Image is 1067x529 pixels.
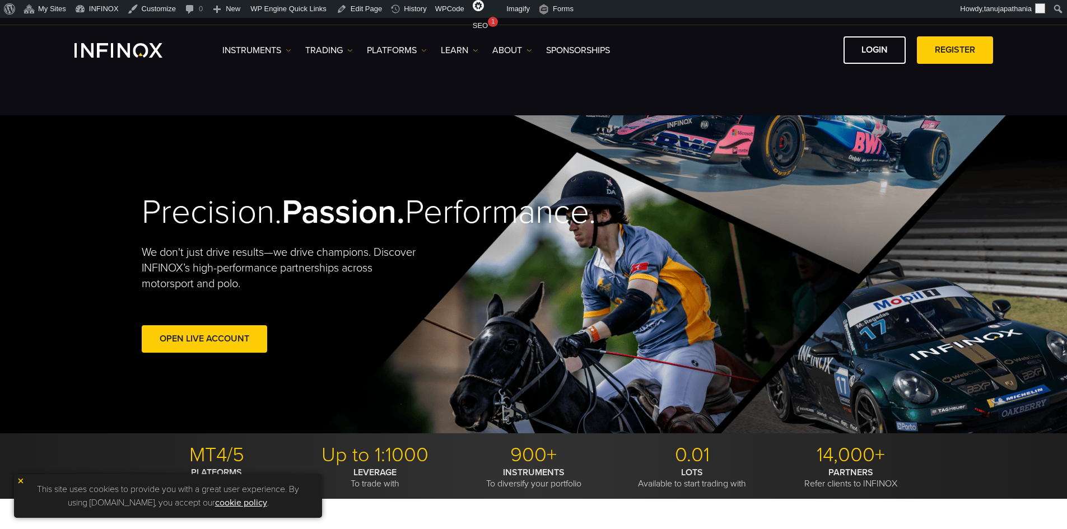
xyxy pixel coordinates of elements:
[142,325,267,353] a: Open Live Account
[17,477,25,485] img: yellow close icon
[459,443,609,467] p: 900+
[917,36,993,64] a: REGISTER
[300,467,450,489] p: To trade with
[353,467,397,478] strong: LEVERAGE
[282,192,405,232] strong: Passion.
[473,21,488,30] span: SEO
[74,43,189,58] a: INFINOX Logo
[503,467,565,478] strong: INSTRUMENTS
[492,44,532,57] a: ABOUT
[367,44,427,57] a: PLATFORMS
[215,497,267,508] a: cookie policy
[617,443,767,467] p: 0.01
[681,467,703,478] strong: LOTS
[441,44,478,57] a: Learn
[984,4,1032,13] span: tanujapathania
[617,467,767,489] p: Available to start trading with
[776,467,926,489] p: Refer clients to INFINOX
[488,17,498,27] div: 1
[300,443,450,467] p: Up to 1:1000
[305,44,353,57] a: TRADING
[191,467,242,478] strong: PLATFORMS
[20,480,316,512] p: This site uses cookies to provide you with a great user experience. By using [DOMAIN_NAME], you a...
[222,44,291,57] a: Instruments
[459,467,609,489] p: To diversify your portfolio
[142,245,424,292] p: We don't just drive results—we drive champions. Discover INFINOX’s high-performance partnerships ...
[844,36,906,64] a: LOGIN
[776,443,926,467] p: 14,000+
[142,192,495,233] h2: Precision. Performance.
[546,44,610,57] a: SPONSORSHIPS
[828,467,873,478] strong: PARTNERS
[142,443,292,467] p: MT4/5
[142,467,292,489] p: With modern trading tools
